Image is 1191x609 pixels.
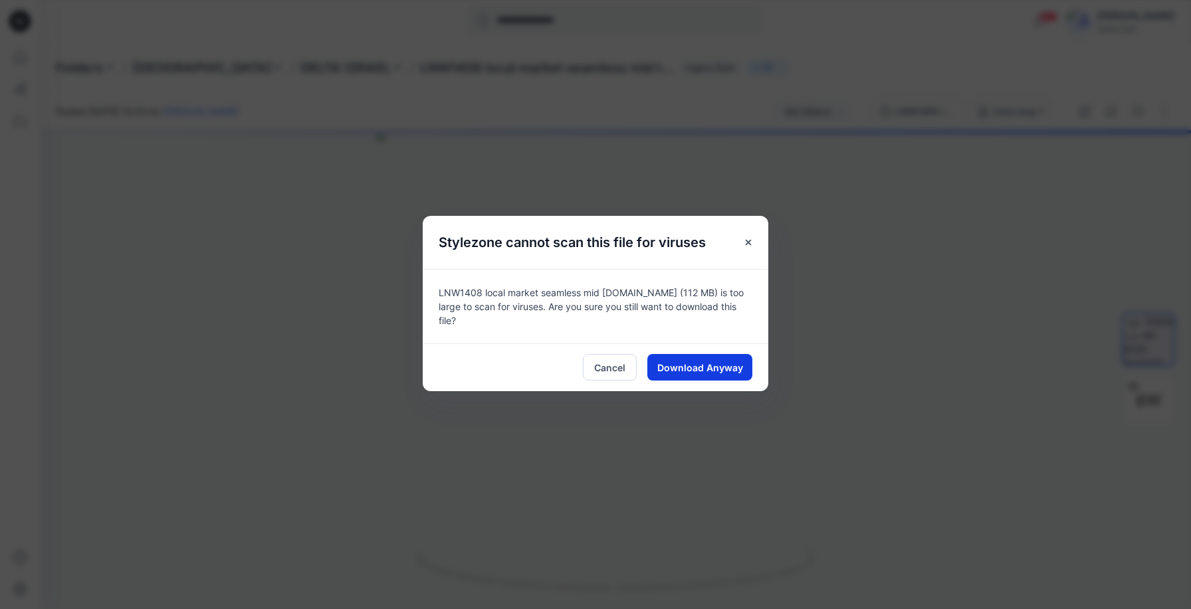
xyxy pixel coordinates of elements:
button: Cancel [583,354,637,381]
span: Download Anyway [657,361,743,375]
span: Cancel [594,361,625,375]
div: LNW1408 local market seamless mid [DOMAIN_NAME] (112 MB) is too large to scan for viruses. Are yo... [423,269,768,343]
button: Close [736,230,760,254]
button: Download Anyway [647,354,752,381]
h5: Stylezone cannot scan this file for viruses [423,216,722,269]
